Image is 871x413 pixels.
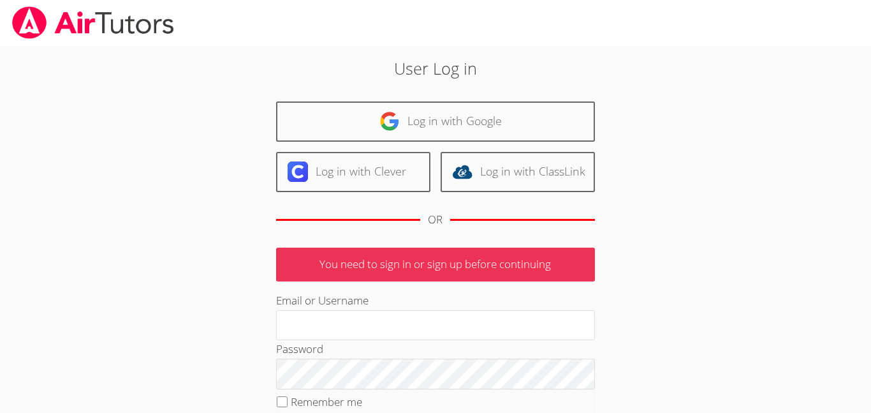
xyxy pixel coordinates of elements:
h2: User Log in [200,56,671,80]
img: airtutors_banner-c4298cdbf04f3fff15de1276eac7730deb9818008684d7c2e4769d2f7ddbe033.png [11,6,175,39]
label: Email or Username [276,293,369,308]
a: Log in with ClassLink [441,152,595,192]
img: clever-logo-6eab21bc6e7a338710f1a6ff85c0baf02591cd810cc4098c63d3a4b26e2feb20.svg [288,161,308,182]
p: You need to sign in or sign up before continuing [276,248,595,282]
label: Remember me [291,394,362,409]
img: google-logo-50288ca7cdecda66e5e0955fdab243c47b7ad437acaf1139b6f446037453330a.svg [379,111,400,131]
a: Log in with Google [276,101,595,142]
label: Password [276,342,323,356]
div: OR [428,211,443,229]
a: Log in with Clever [276,152,430,192]
img: classlink-logo-d6bb404cc1216ec64c9a2012d9dc4662098be43eaf13dc465df04b49fa7ab582.svg [452,161,472,182]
